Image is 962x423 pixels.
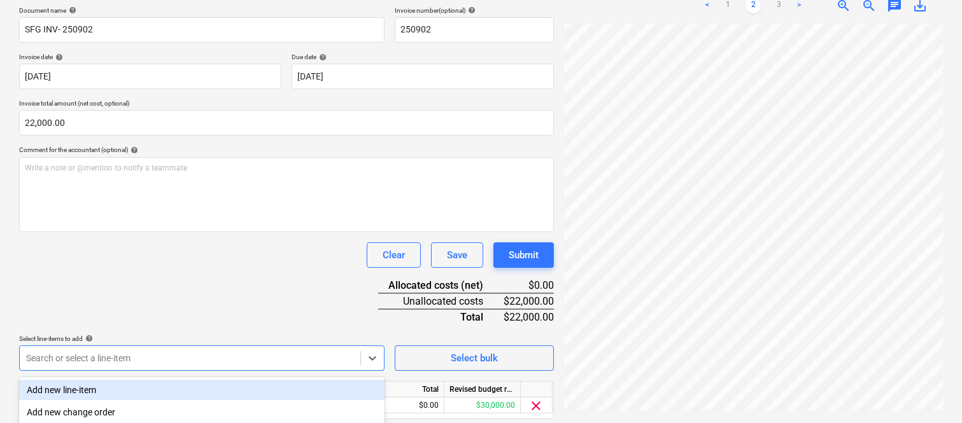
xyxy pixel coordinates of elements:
[395,17,554,43] input: Invoice number
[19,402,385,422] div: Add new change order
[367,242,421,268] button: Clear
[395,345,554,371] button: Select bulk
[509,247,539,263] div: Submit
[19,146,554,154] div: Comment for the accountant (optional)
[504,293,554,309] div: $22,000.00
[383,247,405,263] div: Clear
[451,350,498,366] div: Select bulk
[19,110,554,135] input: Invoice total amount (net cost, optional)
[898,362,962,423] iframe: Chat Widget
[292,53,554,61] div: Due date
[292,64,554,89] input: Due date not specified
[19,17,385,43] input: Document name
[444,398,521,413] div: $30,000.00
[368,398,444,413] div: $0.00
[493,242,554,268] button: Submit
[465,6,476,14] span: help
[19,6,385,15] div: Document name
[19,380,385,400] div: Add new line-item
[19,99,554,110] p: Invoice total amount (net cost, optional)
[378,309,504,324] div: Total
[504,309,554,324] div: $22,000.00
[368,382,444,398] div: Total
[19,335,385,343] div: Select line-items to add
[444,382,521,398] div: Revised budget remaining
[53,53,63,61] span: help
[431,242,483,268] button: Save
[529,398,544,413] span: clear
[128,146,138,154] span: help
[66,6,76,14] span: help
[83,335,93,342] span: help
[378,293,504,309] div: Unallocated costs
[504,278,554,293] div: $0.00
[395,6,554,15] div: Invoice number (optional)
[316,53,327,61] span: help
[19,64,281,89] input: Invoice date not specified
[378,278,504,293] div: Allocated costs (net)
[447,247,467,263] div: Save
[19,53,281,61] div: Invoice date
